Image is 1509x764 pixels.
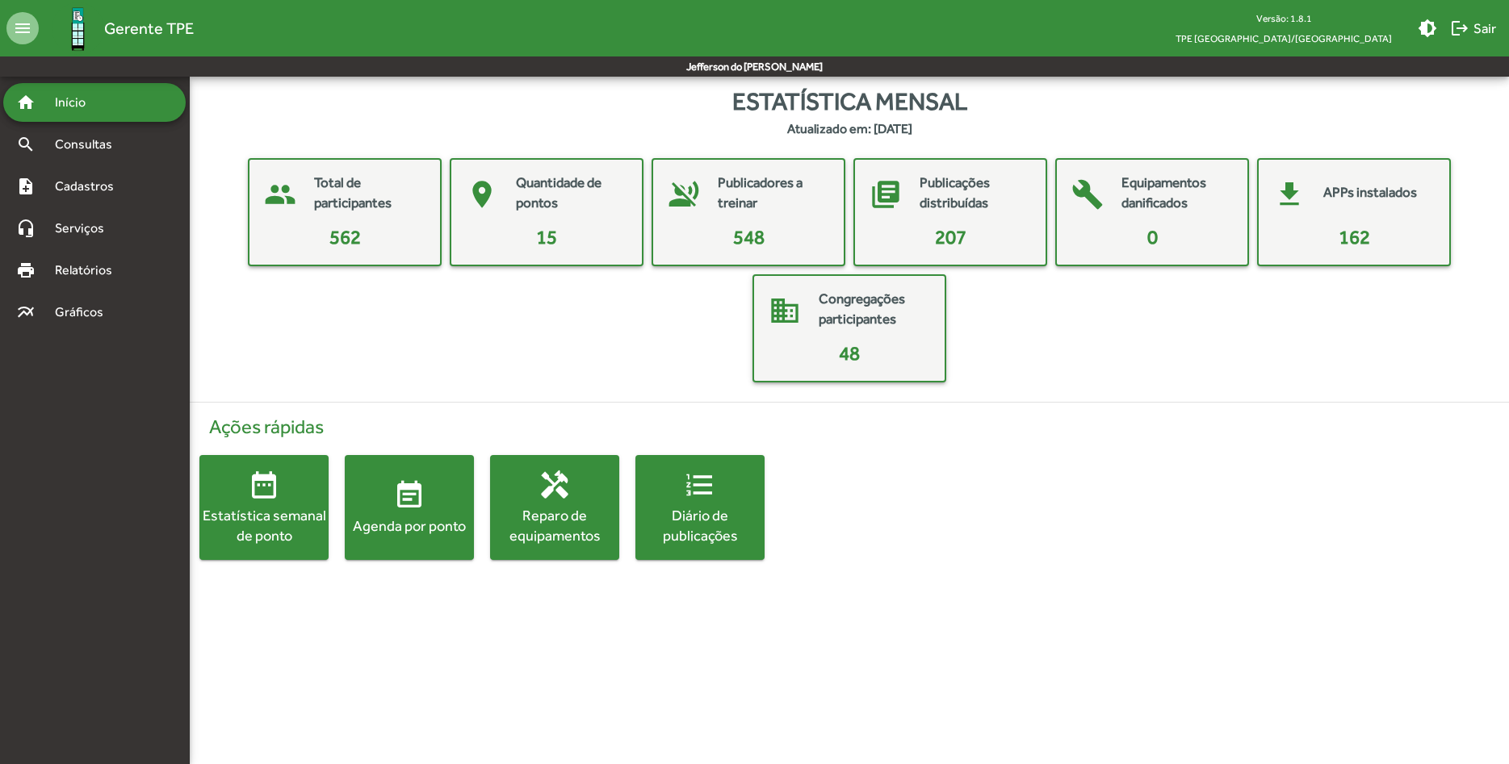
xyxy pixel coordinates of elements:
span: 207 [935,226,966,248]
span: Gráficos [45,303,125,322]
mat-icon: handyman [539,469,571,501]
button: Sair [1444,14,1503,43]
mat-icon: library_books [861,170,910,219]
mat-icon: place [458,170,506,219]
div: Diário de publicações [635,505,765,545]
span: Cadastros [45,177,135,196]
mat-icon: format_list_numbered [684,469,716,501]
button: Estatística semanal de ponto [199,455,329,560]
mat-icon: people [256,170,304,219]
mat-icon: date_range [248,469,280,501]
span: Serviços [45,219,126,238]
mat-icon: home [16,93,36,112]
mat-icon: event_note [393,479,425,511]
span: Gerente TPE [104,15,194,41]
mat-card-title: Publicações distribuídas [920,173,1029,214]
mat-card-title: Congregações participantes [819,289,928,330]
span: Relatórios [45,261,133,280]
mat-icon: multiline_chart [16,303,36,322]
mat-icon: get_app [1265,170,1314,219]
a: Gerente TPE [39,2,194,55]
mat-icon: headset_mic [16,219,36,238]
mat-icon: menu [6,12,39,44]
mat-icon: logout [1450,19,1469,38]
mat-card-title: Quantidade de pontos [516,173,626,214]
strong: Atualizado em: [DATE] [787,119,912,139]
span: 15 [536,226,557,248]
mat-icon: build [1063,170,1112,219]
span: TPE [GEOGRAPHIC_DATA]/[GEOGRAPHIC_DATA] [1163,28,1405,48]
span: Início [45,93,109,112]
span: Consultas [45,135,133,154]
span: 162 [1339,226,1370,248]
button: Reparo de equipamentos [490,455,619,560]
button: Agenda por ponto [345,455,474,560]
span: 0 [1147,226,1158,248]
h4: Ações rápidas [199,415,1499,439]
mat-icon: search [16,135,36,154]
span: Sair [1450,14,1496,43]
mat-card-title: Publicadores a treinar [718,173,828,214]
button: Diário de publicações [635,455,765,560]
mat-icon: voice_over_off [660,170,708,219]
div: Agenda por ponto [345,516,474,536]
mat-icon: note_add [16,177,36,196]
img: Logo [52,2,104,55]
mat-card-title: Total de participantes [314,173,424,214]
span: 548 [733,226,765,248]
div: Reparo de equipamentos [490,505,619,545]
div: Estatística semanal de ponto [199,505,329,545]
mat-icon: brightness_medium [1418,19,1437,38]
span: 562 [329,226,361,248]
span: Estatística mensal [732,83,967,119]
mat-card-title: APPs instalados [1323,182,1417,203]
div: Versão: 1.8.1 [1163,8,1405,28]
mat-icon: domain [761,286,809,335]
span: 48 [839,342,860,364]
mat-icon: print [16,261,36,280]
mat-card-title: Equipamentos danificados [1121,173,1231,214]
